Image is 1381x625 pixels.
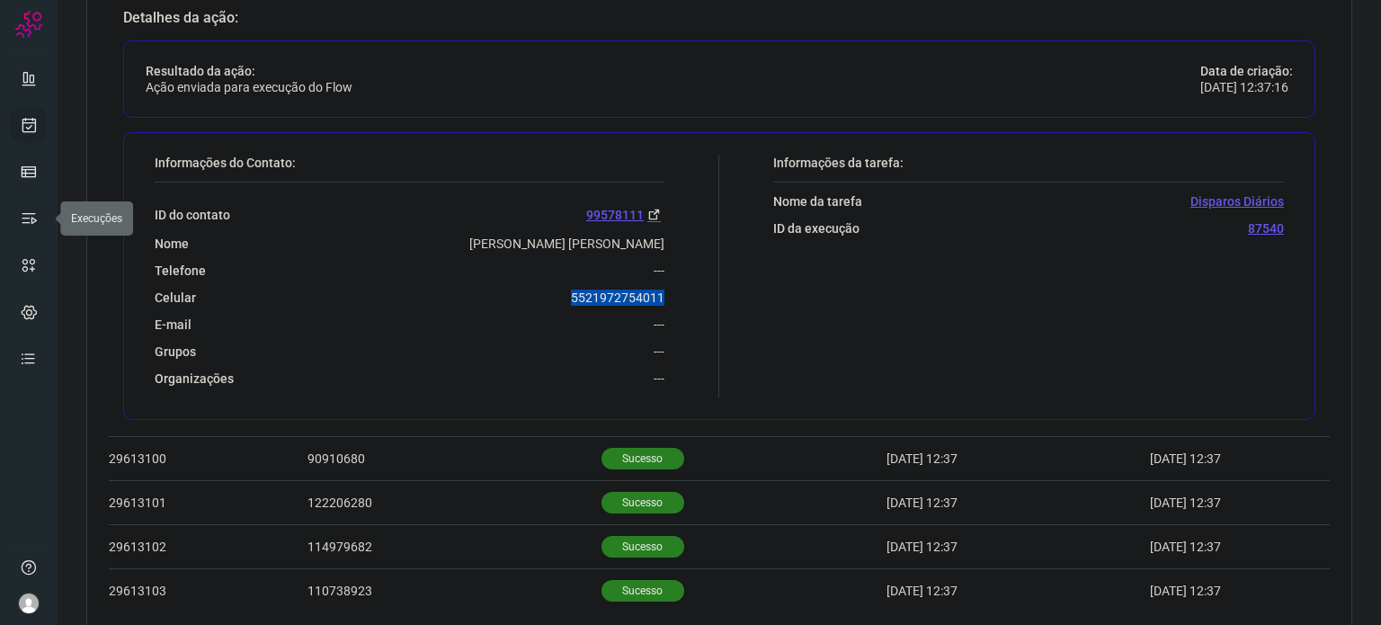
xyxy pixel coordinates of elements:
td: 29613103 [109,569,307,613]
td: 29613100 [109,437,307,481]
td: 29613101 [109,481,307,525]
td: [DATE] 12:37 [1150,437,1276,481]
a: 99578111 [586,204,664,225]
p: --- [654,263,664,279]
p: ID da execução [773,220,860,237]
p: [PERSON_NAME] [PERSON_NAME] [469,236,664,252]
p: [DATE] 12:37:16 [1200,79,1293,95]
p: Informações do Contato: [155,155,664,171]
p: --- [654,371,664,387]
p: Detalhes da ação: [123,10,1315,26]
p: Nome da tarefa [773,193,862,210]
p: Sucesso [601,580,684,602]
td: [DATE] 12:37 [1150,481,1276,525]
td: 122206280 [307,481,601,525]
td: [DATE] 12:37 [887,481,1150,525]
td: [DATE] 12:37 [1150,525,1276,569]
td: 29613102 [109,525,307,569]
p: Resultado da ação: [146,63,352,79]
p: Telefone [155,263,206,279]
p: Ação enviada para execução do Flow [146,79,352,95]
td: 90910680 [307,437,601,481]
p: Sucesso [601,492,684,513]
p: Informações da tarefa: [773,155,1284,171]
span: Execuções [71,212,122,225]
p: Grupos [155,344,196,360]
p: Disparos Diários [1190,193,1284,210]
p: Sucesso [601,448,684,469]
td: 114979682 [307,525,601,569]
p: --- [654,317,664,333]
td: [DATE] 12:37 [887,437,1150,481]
td: 110738923 [307,569,601,613]
p: Data de criação: [1200,63,1293,79]
td: [DATE] 12:37 [887,569,1150,613]
img: Logo [15,11,42,38]
p: Organizações [155,371,234,387]
p: Sucesso [601,536,684,558]
p: --- [654,344,664,360]
td: [DATE] 12:37 [887,525,1150,569]
p: 5521972754011 [571,290,664,306]
p: E-mail [155,317,192,333]
p: Nome [155,236,189,252]
td: [DATE] 12:37 [1150,569,1276,613]
p: Celular [155,290,196,306]
p: 87540 [1248,220,1284,237]
p: ID do contato [155,207,230,223]
img: avatar-user-boy.jpg [18,593,40,614]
